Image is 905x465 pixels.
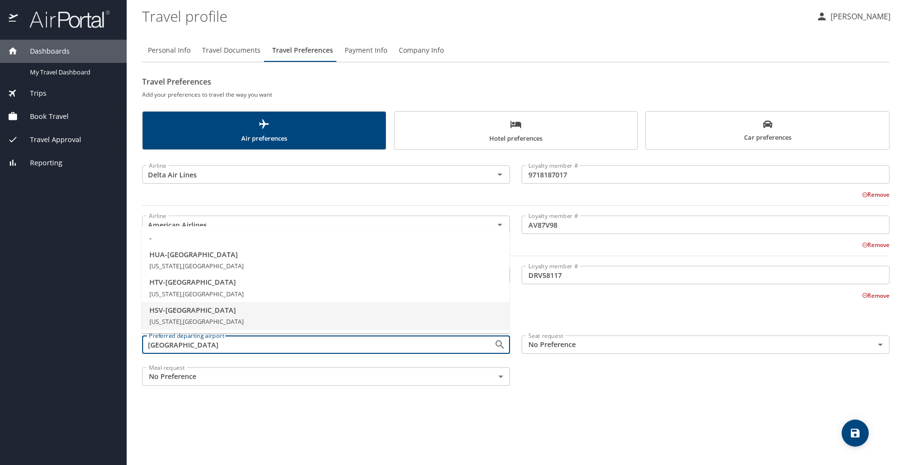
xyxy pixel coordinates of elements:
[812,8,894,25] button: [PERSON_NAME]
[272,44,333,57] span: Travel Preferences
[145,338,479,351] input: Search for and select an airport
[842,420,869,447] button: save
[18,158,62,168] span: Reporting
[149,290,244,298] span: [US_STATE], [GEOGRAPHIC_DATA]
[522,335,890,354] div: No Preference
[18,88,46,99] span: Trips
[149,233,502,244] span: -
[493,168,507,181] button: Open
[149,249,502,260] span: HUA - [GEOGRAPHIC_DATA]
[30,68,115,77] span: My Travel Dashboard
[148,44,190,57] span: Personal Info
[142,89,890,100] h6: Add your preferences to travel the way you want
[149,305,502,316] span: HSV - [GEOGRAPHIC_DATA]
[142,367,510,386] div: No Preference
[399,44,444,57] span: Company Info
[345,44,387,57] span: Payment Info
[145,218,479,231] input: Select an Airline
[400,118,632,144] span: Hotel preferences
[493,338,507,351] button: Close
[142,39,890,62] div: Profile
[149,317,244,326] span: [US_STATE], [GEOGRAPHIC_DATA]
[149,277,502,288] span: HTV - [GEOGRAPHIC_DATA]
[18,111,69,122] span: Book Travel
[652,119,883,143] span: Car preferences
[862,291,890,300] button: Remove
[19,10,110,29] img: airportal-logo.png
[142,1,808,31] h1: Travel profile
[145,168,479,181] input: Select an Airline
[493,218,507,232] button: Open
[142,111,890,150] div: scrollable force tabs example
[142,74,890,89] h2: Travel Preferences
[18,134,81,145] span: Travel Approval
[828,11,890,22] p: [PERSON_NAME]
[862,190,890,199] button: Remove
[149,262,244,270] span: [US_STATE], [GEOGRAPHIC_DATA]
[862,241,890,249] button: Remove
[9,10,19,29] img: icon-airportal.png
[148,118,380,144] span: Air preferences
[18,46,70,57] span: Dashboards
[202,44,261,57] span: Travel Documents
